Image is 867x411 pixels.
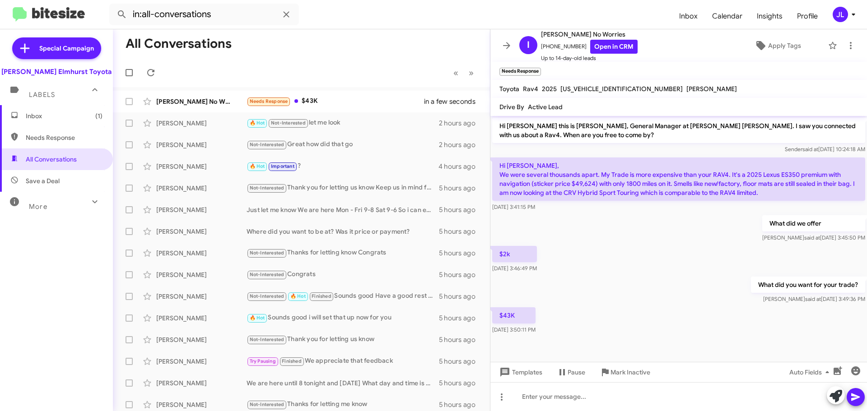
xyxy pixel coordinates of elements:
[247,379,439,388] div: We are here until 8 tonight and [DATE] What day and time is best
[499,68,541,76] small: Needs Response
[439,270,483,279] div: 5 hours ago
[250,250,284,256] span: Not-Interested
[247,227,439,236] div: Where did you want to be at? Was it price or payment?
[23,23,99,31] div: Domain: [DOMAIN_NAME]
[90,52,97,60] img: tab_keywords_by_traffic_grey.svg
[492,307,536,323] p: $43K
[247,269,439,280] div: Congrats
[541,54,638,63] span: Up to 14-day-old leads
[247,118,439,128] div: let me look
[250,272,284,277] span: Not-Interested
[14,14,22,22] img: logo_orange.svg
[438,162,483,171] div: 4 hours ago
[804,234,820,241] span: said at
[560,85,683,93] span: [US_VEHICLE_IDENTIFICATION_NUMBER]
[448,64,479,82] nav: Page navigation example
[768,37,801,54] span: Apply Tags
[156,379,247,388] div: [PERSON_NAME]
[439,140,483,149] div: 2 hours ago
[448,64,464,82] button: Previous
[492,157,865,201] p: Hi [PERSON_NAME], We were several thousands apart. My Trade is more expensive than your RAV4. It'...
[469,67,474,79] span: »
[29,91,55,99] span: Labels
[247,334,439,345] div: Thank you for letting us know
[439,335,483,344] div: 5 hours ago
[250,315,265,321] span: 🔥 Hot
[499,103,524,111] span: Drive By
[156,270,247,279] div: [PERSON_NAME]
[833,7,848,22] div: JL
[590,40,638,54] a: Open in CRM
[762,215,865,231] p: What did we offer
[463,64,479,82] button: Next
[439,379,483,388] div: 5 hours ago
[550,364,592,380] button: Pause
[763,296,865,302] span: [PERSON_NAME] [DATE] 3:49:36 PM
[247,356,439,366] div: We appreciate that feedback
[250,142,284,148] span: Not-Interested
[592,364,657,380] button: Mark Inactive
[126,37,232,51] h1: All Conversations
[14,23,22,31] img: website_grey.svg
[26,133,103,142] span: Needs Response
[439,357,483,366] div: 5 hours ago
[247,161,438,171] div: ?
[250,98,288,104] span: Needs Response
[12,37,101,59] a: Special Campaign
[26,176,60,185] span: Save a Deal
[250,120,265,126] span: 🔥 Hot
[790,3,825,29] span: Profile
[29,203,47,211] span: More
[26,155,77,164] span: All Conversations
[282,358,302,364] span: Finished
[490,364,550,380] button: Templates
[785,146,865,152] span: Sender [DATE] 10:24:18 AM
[802,146,818,152] span: said at
[611,364,650,380] span: Mark Inactive
[672,3,705,29] a: Inbox
[825,7,857,22] button: JL
[156,184,247,193] div: [PERSON_NAME]
[805,296,821,302] span: said at
[156,97,247,106] div: [PERSON_NAME] No Worries
[250,293,284,299] span: Not-Interested
[247,183,439,193] div: Thank you for letting us know Keep us in mind for future service or sales needs
[439,205,483,214] div: 5 hours ago
[499,85,519,93] span: Toyota
[250,163,265,169] span: 🔥 Hot
[523,85,538,93] span: Rav4
[24,52,32,60] img: tab_domain_overview_orange.svg
[492,203,535,210] span: [DATE] 3:41:15 PM
[439,119,483,128] div: 2 hours ago
[750,3,790,29] a: Insights
[25,14,44,22] div: v 4.0.25
[782,364,840,380] button: Auto Fields
[705,3,750,29] a: Calendar
[439,227,483,236] div: 5 hours ago
[247,291,439,301] div: Sounds good Have a good rest of your day
[156,335,247,344] div: [PERSON_NAME]
[156,249,247,258] div: [PERSON_NAME]
[247,96,429,106] div: $43K
[156,400,247,409] div: [PERSON_NAME]
[247,205,439,214] div: Just let me know We are here Mon - Fri 9-8 Sat 9-6 So i can ensure I have something for your arrival
[542,85,557,93] span: 2025
[100,53,152,59] div: Keywords by Traffic
[568,364,585,380] span: Pause
[492,265,537,272] span: [DATE] 3:46:49 PM
[541,29,638,40] span: [PERSON_NAME] No Worries
[271,163,294,169] span: Important
[250,358,276,364] span: Try Pausing
[95,111,103,120] span: (1)
[156,292,247,301] div: [PERSON_NAME]
[312,293,331,299] span: Finished
[39,44,94,53] span: Special Campaign
[156,227,247,236] div: [PERSON_NAME]
[156,205,247,214] div: [PERSON_NAME]
[250,185,284,191] span: Not-Interested
[156,357,247,366] div: [PERSON_NAME]
[247,313,439,323] div: Sounds good i will set that up now for you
